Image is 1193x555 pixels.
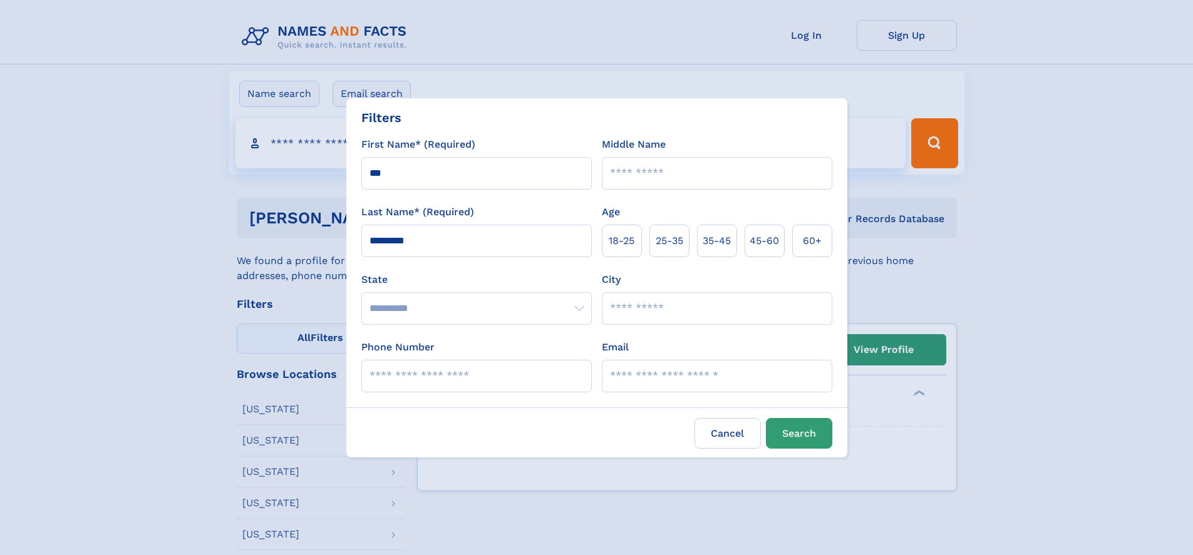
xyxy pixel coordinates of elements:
[602,137,666,152] label: Middle Name
[609,233,634,248] span: 18‑25
[703,233,731,248] span: 35‑45
[766,418,832,449] button: Search
[361,272,592,287] label: State
[803,233,822,248] span: 60+
[656,233,683,248] span: 25‑35
[602,340,629,355] label: Email
[602,272,621,287] label: City
[361,137,475,152] label: First Name* (Required)
[361,205,474,220] label: Last Name* (Required)
[361,340,435,355] label: Phone Number
[602,205,620,220] label: Age
[750,233,779,248] span: 45‑60
[695,418,761,449] label: Cancel
[361,108,401,127] div: Filters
